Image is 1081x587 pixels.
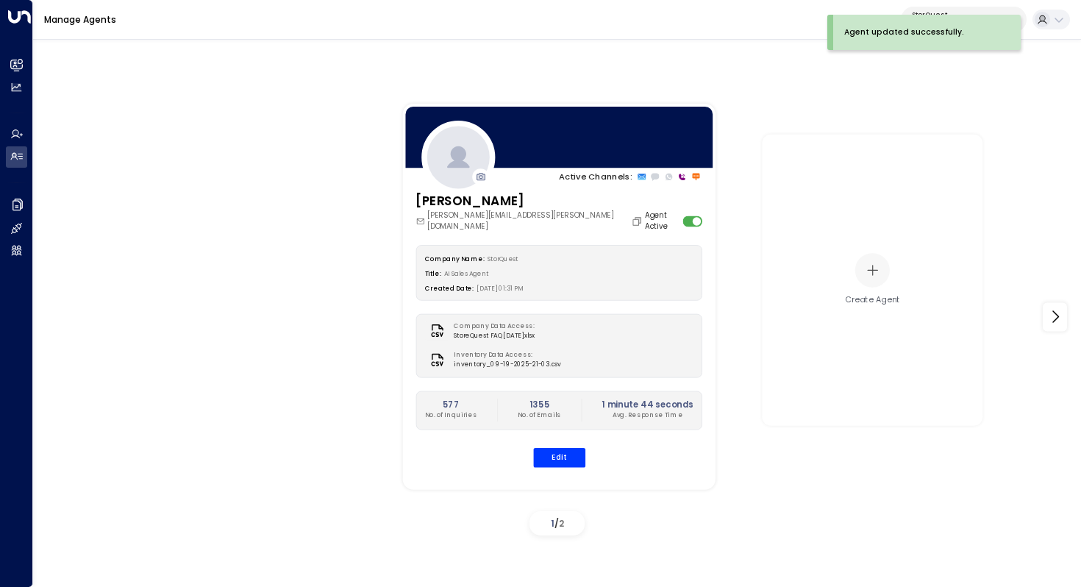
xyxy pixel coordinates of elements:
[551,517,554,530] span: 1
[559,517,564,530] span: 2
[488,255,518,263] span: StorQuest
[901,7,1027,32] button: StorQuest95e12634-a2b0-4ea9-845a-0bcfa50e2d19
[454,351,555,360] label: Inventory Data Access:
[517,411,561,421] p: No. of Emails
[532,447,585,466] button: Edit
[454,321,535,331] label: Company Data Access:
[517,399,561,411] h2: 1355
[454,360,561,369] span: inventory_09-19-2025-21-03.csv
[424,269,440,277] label: Title:
[424,399,477,411] h2: 577
[454,331,540,341] span: StoreQuest FAQ [DATE]xlsx
[44,13,116,26] a: Manage Agents
[602,399,693,411] h2: 1 minute 44 seconds
[644,210,678,232] label: Agent Active
[912,10,1001,19] p: StorQuest
[602,411,693,421] p: Avg. Response Time
[559,170,632,182] p: Active Channels:
[529,511,585,536] div: /
[424,255,484,263] label: Company Name:
[631,216,645,227] button: Copy
[415,210,645,232] div: [PERSON_NAME][EMAIL_ADDRESS][PERSON_NAME][DOMAIN_NAME]
[845,294,900,306] div: Create Agent
[424,411,477,421] p: No. of Inquiries
[424,284,473,292] label: Created Date:
[844,26,964,38] div: Agent updated successfully.
[477,284,524,292] span: [DATE] 01:31 PM
[415,191,645,210] h3: [PERSON_NAME]
[443,269,488,277] span: AI Sales Agent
